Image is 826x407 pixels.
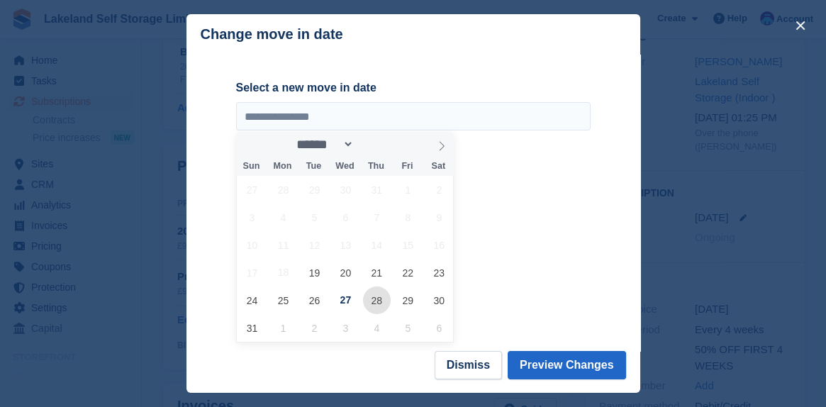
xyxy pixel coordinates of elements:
span: August 23, 2025 [425,259,453,286]
span: August 12, 2025 [301,231,328,259]
span: August 28, 2025 [363,286,391,314]
span: Thu [360,162,391,171]
span: July 31, 2025 [363,176,391,203]
span: Sat [423,162,454,171]
span: August 26, 2025 [301,286,328,314]
button: Dismiss [435,351,502,379]
select: Month [291,137,354,152]
label: Select a new move in date [236,79,591,96]
span: August 5, 2025 [301,203,328,231]
p: Change move in date [201,26,343,43]
span: August 15, 2025 [394,231,422,259]
span: August 4, 2025 [269,203,297,231]
span: August 10, 2025 [238,231,266,259]
span: August 8, 2025 [394,203,422,231]
span: July 28, 2025 [269,176,297,203]
span: August 30, 2025 [425,286,453,314]
button: Preview Changes [508,351,626,379]
span: August 9, 2025 [425,203,453,231]
span: August 20, 2025 [332,259,359,286]
span: August 29, 2025 [394,286,422,314]
span: August 11, 2025 [269,231,297,259]
span: August 17, 2025 [238,259,266,286]
span: August 19, 2025 [301,259,328,286]
span: August 7, 2025 [363,203,391,231]
span: September 4, 2025 [363,314,391,342]
span: Tue [298,162,329,171]
span: September 2, 2025 [301,314,328,342]
span: Fri [391,162,423,171]
span: August 31, 2025 [238,314,266,342]
span: August 24, 2025 [238,286,266,314]
span: July 30, 2025 [332,176,359,203]
span: Sun [236,162,267,171]
span: Mon [267,162,298,171]
span: August 22, 2025 [394,259,422,286]
span: Wed [329,162,360,171]
span: September 6, 2025 [425,314,453,342]
span: July 27, 2025 [238,176,266,203]
span: August 16, 2025 [425,231,453,259]
span: August 13, 2025 [332,231,359,259]
input: Year [354,137,398,152]
span: August 25, 2025 [269,286,297,314]
span: August 14, 2025 [363,231,391,259]
span: August 1, 2025 [394,176,422,203]
span: August 6, 2025 [332,203,359,231]
span: September 1, 2025 [269,314,297,342]
span: September 3, 2025 [332,314,359,342]
span: August 27, 2025 [332,286,359,314]
button: close [789,14,812,37]
span: August 2, 2025 [425,176,453,203]
span: July 29, 2025 [301,176,328,203]
span: August 18, 2025 [269,259,297,286]
span: August 3, 2025 [238,203,266,231]
span: August 21, 2025 [363,259,391,286]
span: September 5, 2025 [394,314,422,342]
